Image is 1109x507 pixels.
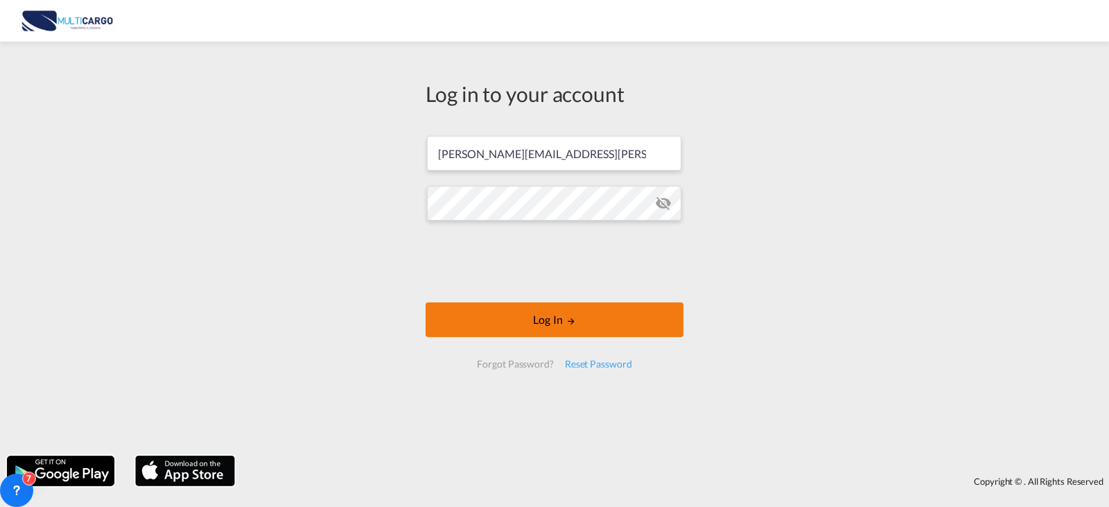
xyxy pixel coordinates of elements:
img: google.png [6,454,116,488]
input: Enter email/phone number [427,136,681,171]
img: 82db67801a5411eeacfdbd8acfa81e61.png [21,6,114,37]
div: Copyright © . All Rights Reserved [242,470,1109,493]
div: Reset Password [559,352,638,377]
iframe: reCAPTCHA [449,234,660,289]
div: Log in to your account [426,79,683,108]
button: LOGIN [426,302,683,337]
div: Forgot Password? [471,352,559,377]
md-icon: icon-eye-off [655,195,672,212]
img: apple.png [134,454,236,488]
